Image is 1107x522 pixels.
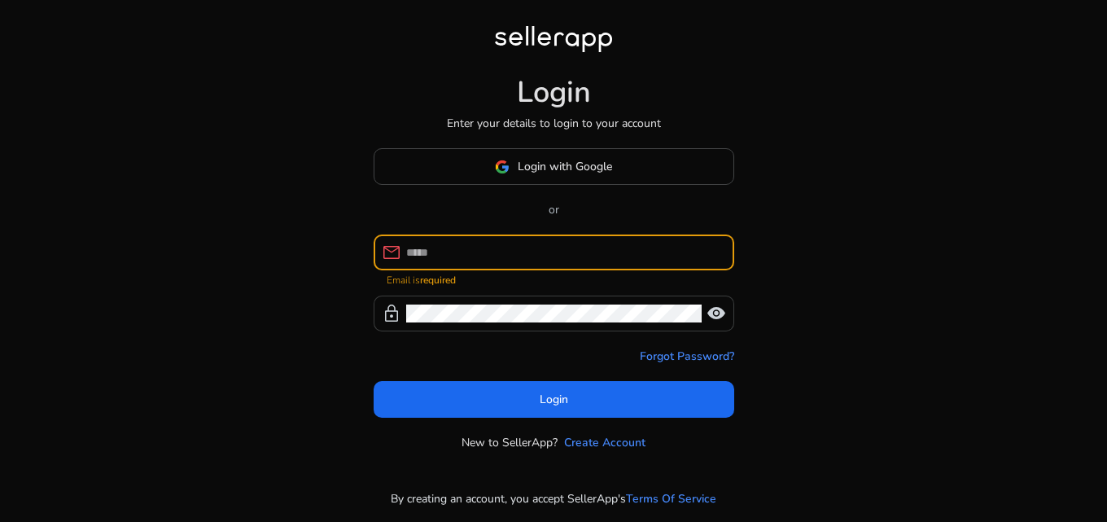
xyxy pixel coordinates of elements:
[626,490,716,507] a: Terms Of Service
[517,75,591,110] h1: Login
[518,158,612,175] span: Login with Google
[447,115,661,132] p: Enter your details to login to your account
[495,160,510,174] img: google-logo.svg
[382,243,401,262] span: mail
[387,270,721,287] mat-error: Email is
[707,304,726,323] span: visibility
[374,201,734,218] p: or
[374,381,734,418] button: Login
[382,304,401,323] span: lock
[462,434,558,451] p: New to SellerApp?
[640,348,734,365] a: Forgot Password?
[374,148,734,185] button: Login with Google
[564,434,645,451] a: Create Account
[420,274,456,287] strong: required
[540,391,568,408] span: Login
